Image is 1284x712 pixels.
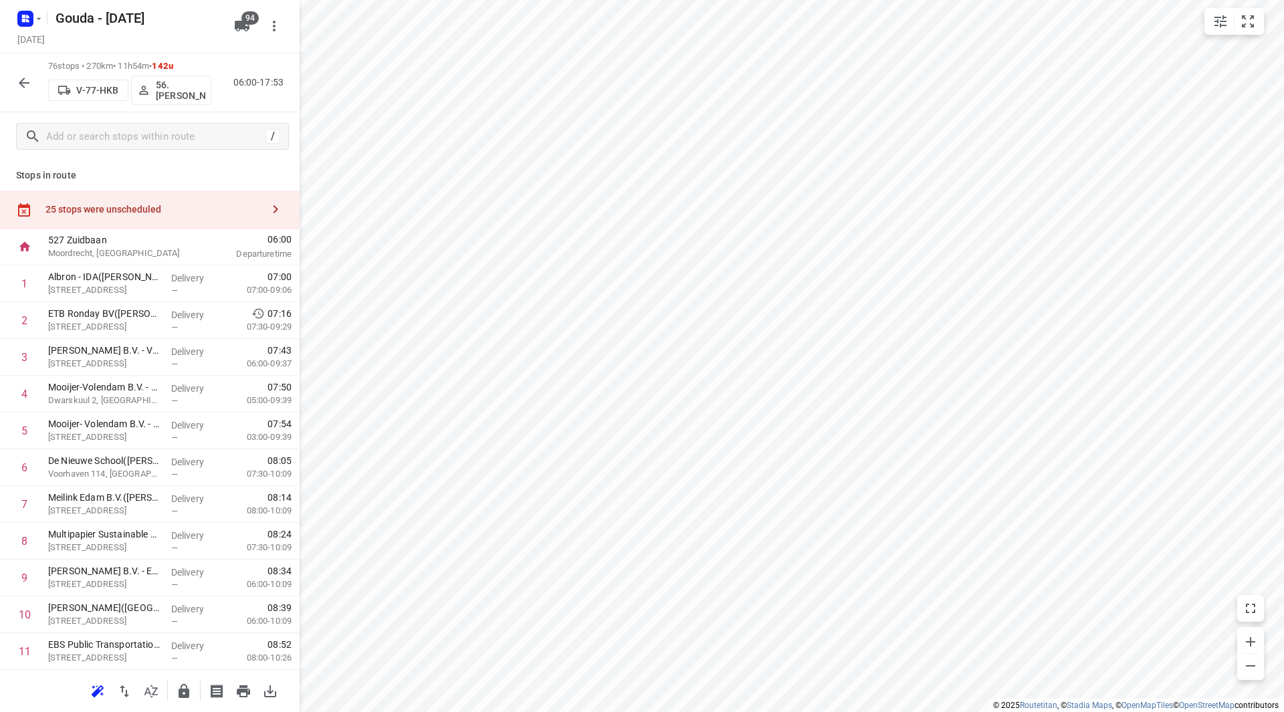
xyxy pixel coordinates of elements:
[171,345,221,358] p: Delivery
[48,454,160,467] p: De Nieuwe School(Brigitte Lang)
[48,467,160,481] p: Voorhaven 114, [GEOGRAPHIC_DATA]
[267,527,292,541] span: 08:24
[171,602,221,616] p: Delivery
[171,382,221,395] p: Delivery
[12,31,50,47] h5: Project date
[21,535,27,548] div: 8
[1121,701,1173,710] a: OpenMapTiles
[251,307,265,320] svg: Early
[21,277,27,290] div: 1
[171,396,178,406] span: —
[171,529,221,542] p: Delivery
[48,527,160,541] p: Multipapier Sustainable packaging(Rene Groen)
[48,638,160,651] p: EBS Public Transportation - Locatie Purmerend(Beau Heeremans & Emile Ratelband)
[203,247,292,261] p: Departure time
[233,76,289,90] p: 06:00-17:53
[1235,8,1261,35] button: Fit zoom
[171,506,178,516] span: —
[267,344,292,357] span: 07:43
[267,380,292,394] span: 07:50
[171,639,221,652] p: Delivery
[48,80,128,101] button: V-77-HKB
[171,285,178,295] span: —
[21,425,27,437] div: 5
[1179,701,1235,710] a: OpenStreetMap
[225,504,292,517] p: 08:00-10:09
[171,322,178,332] span: —
[1204,8,1264,35] div: small contained button group
[171,616,178,626] span: —
[48,380,160,394] p: Mooijer-Volendam B.V. - Kantoor en Productie(Leon Smit)
[225,614,292,628] p: 06:00-10:09
[50,7,223,29] h5: Gouda - [DATE]
[21,572,27,584] div: 9
[149,61,152,71] span: •
[48,541,160,554] p: Visserijweg 40, Purmerend
[171,678,197,705] button: Lock route
[225,394,292,407] p: 05:00-09:39
[76,85,118,96] p: V-77-HKB
[111,684,138,697] span: Reverse route
[225,467,292,481] p: 07:30-10:09
[48,307,160,320] p: ETB Ronday BV(Kim Papprott / Monique Been)
[171,653,178,663] span: —
[267,564,292,578] span: 08:34
[21,314,27,327] div: 2
[229,13,255,39] button: 94
[261,13,288,39] button: More
[48,320,160,334] p: Haringburgwal 4, Monnickendam
[1067,701,1112,710] a: Stadia Maps
[21,498,27,511] div: 7
[84,684,111,697] span: Reoptimize route
[267,454,292,467] span: 08:05
[21,351,27,364] div: 3
[267,417,292,431] span: 07:54
[171,580,178,590] span: —
[48,60,211,73] p: 76 stops • 270km • 11h54m
[1020,701,1057,710] a: Routetitan
[45,204,262,215] div: 25 stops were unscheduled
[267,307,292,320] span: 07:16
[225,283,292,297] p: 07:00-09:06
[48,233,187,247] p: 527 Zuidbaan
[48,270,160,283] p: Albron - IDA(Fatima Saksoukh)
[171,492,221,505] p: Delivery
[171,271,221,285] p: Delivery
[48,417,160,431] p: Mooijer- Volendam B.V. - Snoek Patat En Zn(Leon Smit)
[48,578,160,591] p: Nijverheidstraat 18, Edam
[138,684,165,697] span: Sort by time window
[241,11,259,25] span: 94
[225,541,292,554] p: 07:30-10:09
[171,566,221,579] p: Delivery
[225,357,292,370] p: 06:00-09:37
[131,76,211,105] button: 56. [PERSON_NAME]
[171,359,178,369] span: —
[257,684,284,697] span: Download route
[21,388,27,400] div: 4
[267,601,292,614] span: 08:39
[1207,8,1234,35] button: Map settings
[48,283,160,297] p: Slochterweg 35, Amsterdam
[48,651,160,665] p: [STREET_ADDRESS]
[48,394,160,407] p: Dwarskuul 2, [GEOGRAPHIC_DATA]
[48,504,160,517] p: [STREET_ADDRESS]
[225,651,292,665] p: 08:00-10:26
[230,684,257,697] span: Print route
[48,247,187,260] p: Moordrecht, [GEOGRAPHIC_DATA]
[19,608,31,621] div: 10
[156,80,205,101] p: 56. [PERSON_NAME]
[225,431,292,444] p: 03:00-09:39
[225,320,292,334] p: 07:30-09:29
[267,270,292,283] span: 07:00
[171,469,178,479] span: —
[171,433,178,443] span: —
[993,701,1279,710] li: © 2025 , © , © © contributors
[48,564,160,578] p: Klaas Puul B.V. - Edam - Locaties B en C(Pleuni Oud)
[267,638,292,651] span: 08:52
[171,455,221,469] p: Delivery
[48,431,160,444] p: [STREET_ADDRESS]
[171,419,221,432] p: Delivery
[48,357,160,370] p: Hyacintenstraat 16, Volendam
[21,461,27,474] div: 6
[171,308,221,322] p: Delivery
